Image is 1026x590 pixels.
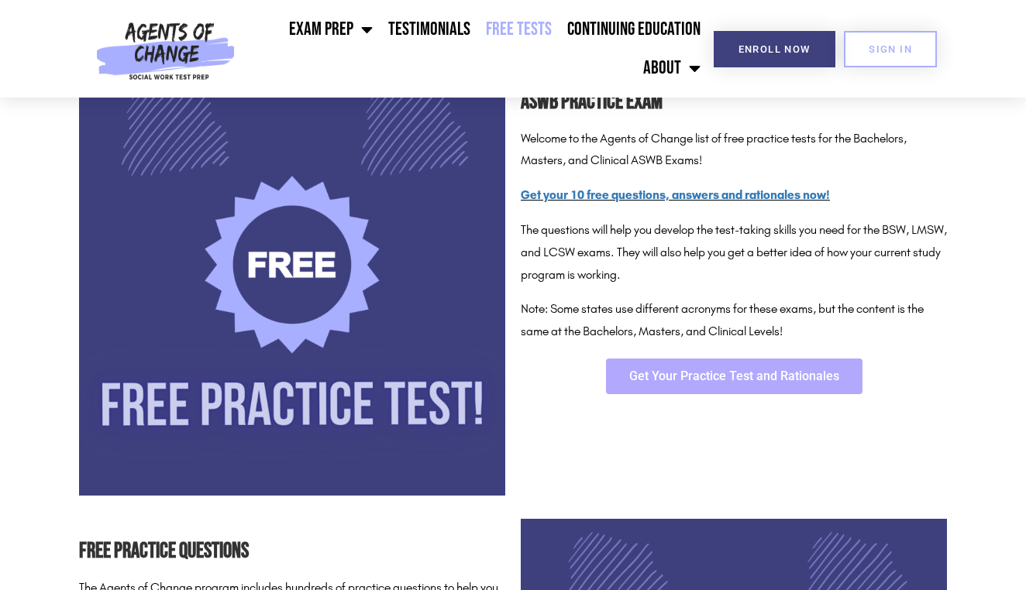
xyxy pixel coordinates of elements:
[242,10,708,87] nav: Menu
[559,10,708,49] a: Continuing Education
[606,358,862,394] a: Get Your Practice Test and Rationales
[629,370,839,382] span: Get Your Practice Test and Rationales
[281,10,380,49] a: Exam Prep
[521,128,947,173] p: Welcome to the Agents of Change list of free practice tests for the Bachelors, Masters, and Clini...
[521,219,947,286] p: The questions will help you develop the test-taking skills you need for the BSW, LMSW, and LCSW e...
[380,10,478,49] a: Testimonials
[844,31,937,67] a: SIGN IN
[79,534,505,569] h2: Free Practice Questions
[521,85,947,120] h2: ASWB Practice Exam
[635,49,708,87] a: About
[714,31,835,67] a: Enroll Now
[521,298,947,343] p: Note: Some states use different acronyms for these exams, but the content is the same at the Bach...
[869,44,912,54] span: SIGN IN
[739,44,811,54] span: Enroll Now
[521,187,830,202] a: Get your 10 free questions, answers and rationales now!
[478,10,559,49] a: Free Tests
